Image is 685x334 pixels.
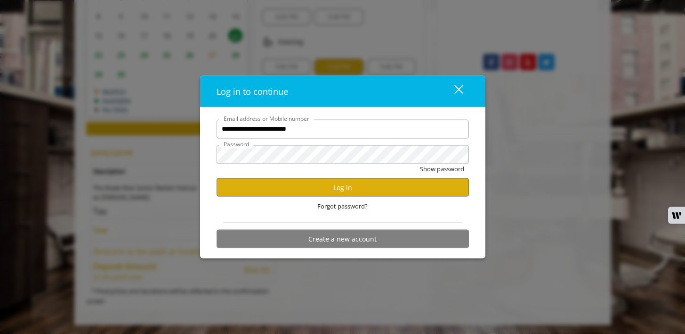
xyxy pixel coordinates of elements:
[217,230,469,248] button: Create a new account
[219,139,254,148] label: Password
[420,164,464,174] button: Show password
[219,114,314,123] label: Email address or Mobile number
[217,145,469,164] input: Password
[217,119,469,138] input: Email address or Mobile number
[443,84,462,98] div: close dialog
[217,178,469,197] button: Log in
[437,82,469,101] button: close dialog
[317,201,368,211] span: Forgot password?
[217,85,288,97] span: Log in to continue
